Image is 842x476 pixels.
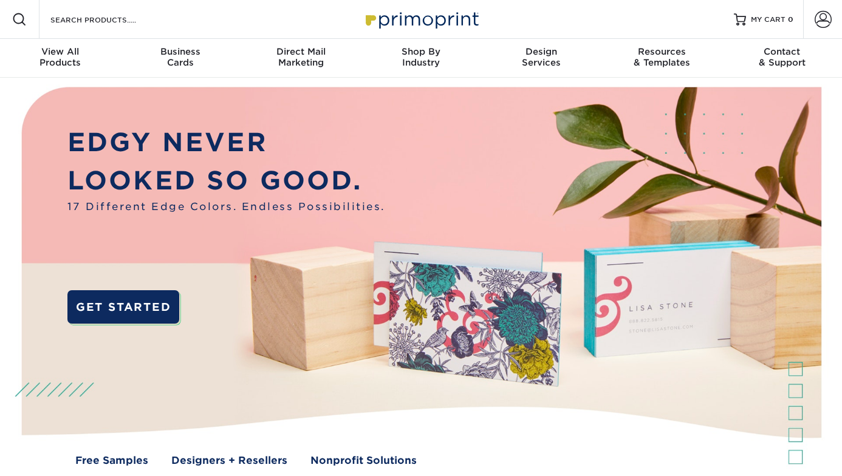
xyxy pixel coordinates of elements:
a: Resources& Templates [601,39,722,78]
p: LOOKED SO GOOD. [67,161,385,199]
span: Contact [722,46,842,57]
a: Contact& Support [722,39,842,78]
div: Industry [361,46,481,68]
a: Direct MailMarketing [241,39,361,78]
div: & Templates [601,46,722,68]
span: 17 Different Edge Colors. Endless Possibilities. [67,199,385,214]
div: Cards [120,46,241,68]
a: Free Samples [75,453,148,468]
p: EDGY NEVER [67,123,385,161]
a: DesignServices [481,39,601,78]
input: SEARCH PRODUCTS..... [49,12,168,27]
div: Services [481,46,601,68]
div: & Support [722,46,842,68]
span: MY CART [751,15,786,25]
a: GET STARTED [67,290,180,324]
a: Designers + Resellers [171,453,287,468]
span: 0 [788,15,793,24]
span: Business [120,46,241,57]
a: BusinessCards [120,39,241,78]
span: Resources [601,46,722,57]
a: Shop ByIndustry [361,39,481,78]
a: Nonprofit Solutions [310,453,417,468]
span: Design [481,46,601,57]
img: Primoprint [360,6,482,32]
span: Shop By [361,46,481,57]
span: Direct Mail [241,46,361,57]
div: Marketing [241,46,361,68]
